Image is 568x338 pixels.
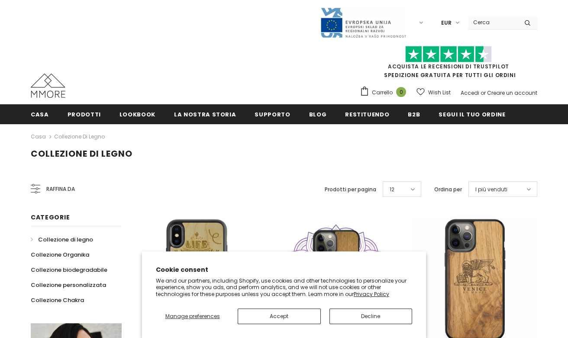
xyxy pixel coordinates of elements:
span: Collezione Chakra [31,296,84,304]
a: Acquista le recensioni di TrustPilot [388,63,509,70]
input: Search Site [468,16,518,29]
span: Wish List [428,88,451,97]
span: Blog [309,110,327,119]
span: B2B [408,110,420,119]
span: EUR [441,19,452,27]
span: Collezione Organika [31,251,89,259]
a: B2B [408,104,420,124]
img: Casi MMORE [31,74,65,98]
span: Segui il tuo ordine [439,110,505,119]
label: Ordina per [434,185,462,194]
button: Accept [238,309,320,324]
img: Javni Razpis [320,7,407,39]
span: Casa [31,110,49,119]
span: Collezione biodegradabile [31,266,107,274]
span: Prodotti [68,110,101,119]
p: We and our partners, including Shopify, use cookies and other technologies to personalize your ex... [156,277,412,298]
span: SPEDIZIONE GRATUITA PER TUTTI GLI ORDINI [360,50,537,79]
a: Wish List [416,85,451,100]
a: Blog [309,104,327,124]
a: Prodotti [68,104,101,124]
a: Collezione personalizzata [31,277,106,293]
a: Segui il tuo ordine [439,104,505,124]
a: Casa [31,104,49,124]
button: Decline [329,309,412,324]
a: Privacy Policy [354,290,389,298]
img: Fidati di Pilot Stars [405,46,492,63]
span: Collezione di legno [31,148,132,160]
a: Restituendo [345,104,389,124]
a: Carrello 0 [360,86,410,99]
a: Collezione Chakra [31,293,84,308]
a: Lookbook [119,104,155,124]
h2: Cookie consent [156,265,412,274]
span: Restituendo [345,110,389,119]
span: Collezione personalizzata [31,281,106,289]
span: La nostra storia [174,110,236,119]
span: Collezione di legno [38,235,93,244]
span: supporto [255,110,290,119]
a: Javni Razpis [320,19,407,26]
span: I più venduti [475,185,507,194]
a: Casa [31,132,46,142]
a: Collezione di legno [54,133,105,140]
span: Lookbook [119,110,155,119]
span: 0 [396,87,406,97]
a: Accedi [461,89,479,97]
span: 12 [390,185,394,194]
span: or [481,89,486,97]
label: Prodotti per pagina [325,185,376,194]
span: Carrello [372,88,393,97]
span: Raffina da [46,184,75,194]
span: Manage preferences [165,312,220,320]
a: Collezione di legno [31,232,93,247]
a: Creare un account [487,89,537,97]
span: Categorie [31,213,70,222]
a: Collezione Organika [31,247,89,262]
a: supporto [255,104,290,124]
button: Manage preferences [156,309,229,324]
a: La nostra storia [174,104,236,124]
a: Collezione biodegradabile [31,262,107,277]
